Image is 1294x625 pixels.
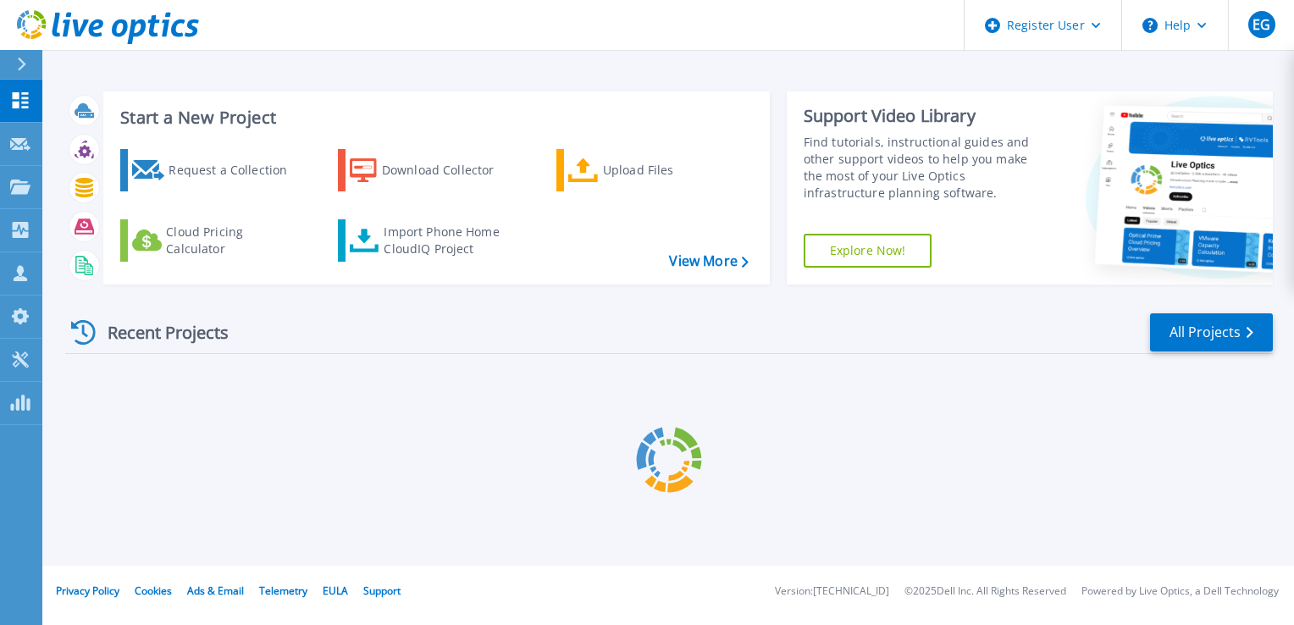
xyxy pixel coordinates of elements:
[382,153,517,187] div: Download Collector
[363,584,401,598] a: Support
[187,584,244,598] a: Ads & Email
[259,584,307,598] a: Telemetry
[1150,313,1273,351] a: All Projects
[338,149,527,191] a: Download Collector
[323,584,348,598] a: EULA
[603,153,738,187] div: Upload Files
[804,134,1048,202] div: Find tutorials, instructional guides and other support videos to help you make the most of your L...
[384,224,516,257] div: Import Phone Home CloudIQ Project
[166,224,301,257] div: Cloud Pricing Calculator
[804,105,1048,127] div: Support Video Library
[65,312,252,353] div: Recent Projects
[1253,18,1270,31] span: EG
[56,584,119,598] a: Privacy Policy
[775,586,889,597] li: Version: [TECHNICAL_ID]
[804,234,932,268] a: Explore Now!
[169,153,304,187] div: Request a Collection
[135,584,172,598] a: Cookies
[669,253,748,269] a: View More
[120,108,748,127] h3: Start a New Project
[556,149,745,191] a: Upload Files
[120,219,309,262] a: Cloud Pricing Calculator
[120,149,309,191] a: Request a Collection
[1081,586,1279,597] li: Powered by Live Optics, a Dell Technology
[904,586,1066,597] li: © 2025 Dell Inc. All Rights Reserved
